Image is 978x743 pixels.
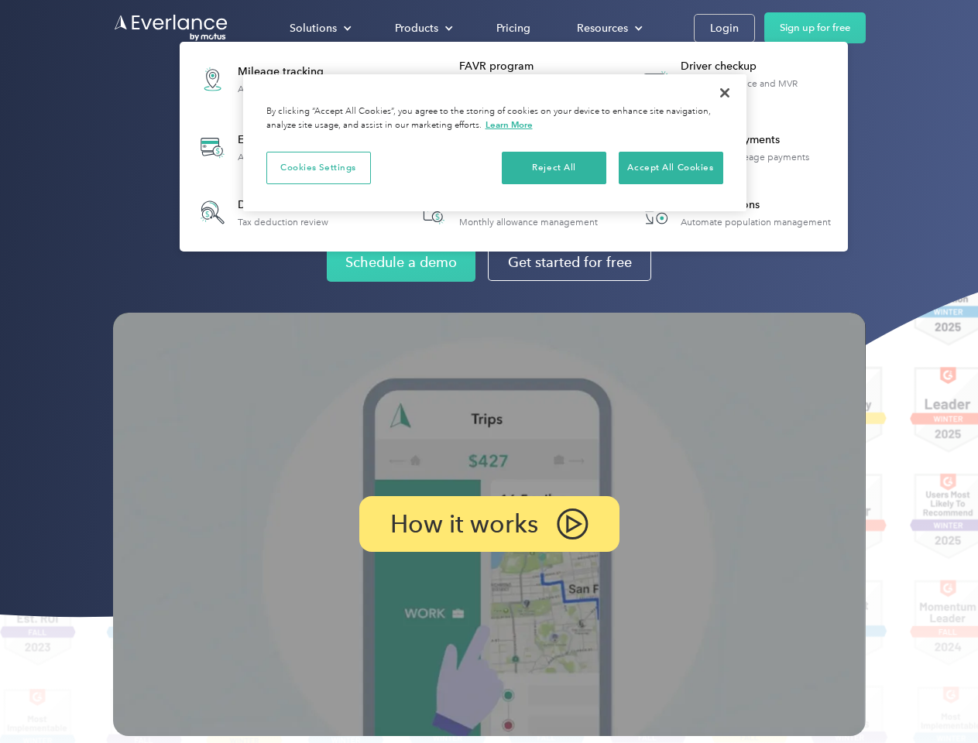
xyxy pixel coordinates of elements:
div: Mileage tracking [238,64,338,80]
a: Sign up for free [764,12,866,43]
a: Pricing [481,15,546,42]
div: Automate population management [681,217,831,228]
div: Driver checkup [681,59,839,74]
div: Cookie banner [243,74,746,211]
div: Automatic mileage logs [238,84,338,94]
div: Login [710,19,739,38]
div: Products [379,15,465,42]
div: Products [395,19,438,38]
a: Deduction finderTax deduction review [187,187,336,238]
div: HR Integrations [681,197,831,213]
div: Solutions [290,19,337,38]
a: HR IntegrationsAutomate population management [630,187,839,238]
nav: Products [180,42,848,252]
div: Monthly allowance management [459,217,598,228]
p: How it works [390,515,538,533]
div: Deduction finder [238,197,328,213]
a: Driver checkupLicense, insurance and MVR verification [630,51,840,108]
button: Cookies Settings [266,152,371,184]
a: FAVR programFixed & Variable Rate reimbursement design & management [409,51,619,108]
a: Schedule a demo [327,243,475,282]
div: Pricing [496,19,530,38]
input: Submit [114,92,192,125]
div: Expense tracking [238,132,349,148]
a: More information about your privacy, opens in a new tab [486,119,533,130]
div: Solutions [274,15,364,42]
a: Get started for free [488,244,651,281]
div: Privacy [243,74,746,211]
button: Accept All Cookies [619,152,723,184]
a: Login [694,14,755,43]
div: Automatic transaction logs [238,152,349,163]
div: Tax deduction review [238,217,328,228]
button: Reject All [502,152,606,184]
div: License, insurance and MVR verification [681,78,839,100]
a: Mileage trackingAutomatic mileage logs [187,51,346,108]
div: Resources [561,15,655,42]
button: Close [708,76,742,110]
div: Resources [577,19,628,38]
div: By clicking “Accept All Cookies”, you agree to the storing of cookies on your device to enhance s... [266,105,723,132]
a: Accountable planMonthly allowance management [409,187,606,238]
a: Go to homepage [113,13,229,43]
div: FAVR program [459,59,618,74]
a: Expense trackingAutomatic transaction logs [187,119,357,176]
